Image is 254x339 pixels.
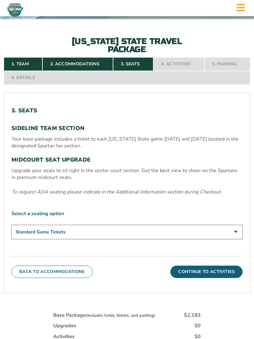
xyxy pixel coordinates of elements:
h3: SIDELINE TEAM SECTION [11,125,243,132]
em: To request ADA seating please indicate in the Additional Information section during Checkout [11,189,221,195]
div: $0 [195,322,201,329]
h2: [US_STATE] State Travel Package [59,37,195,54]
a: 1. Team [4,57,42,71]
div: $2,183 [184,312,201,319]
button: Back To Accommodations [11,266,93,278]
h3: MIDCOURT SEAT UPGRADE [11,157,243,163]
p: Upgrade your seats to sit right in the center court section. Get the best view to cheer on the Sp... [11,167,243,181]
h2: 3. Seats [11,107,243,114]
p: Your base package includes a ticket to each [US_STATE] State game [DATE] and [DATE] located in th... [11,136,243,150]
div: Base Package [53,312,155,319]
button: Continue To Activities [170,266,243,278]
small: (includes hotel, tickets, and parking) [86,313,155,318]
div: Upgrades [53,322,76,329]
a: 2. Accommodations [42,57,113,71]
img: Fort Myers Tip-Off [6,3,24,17]
label: Select a seating option [11,210,243,217]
